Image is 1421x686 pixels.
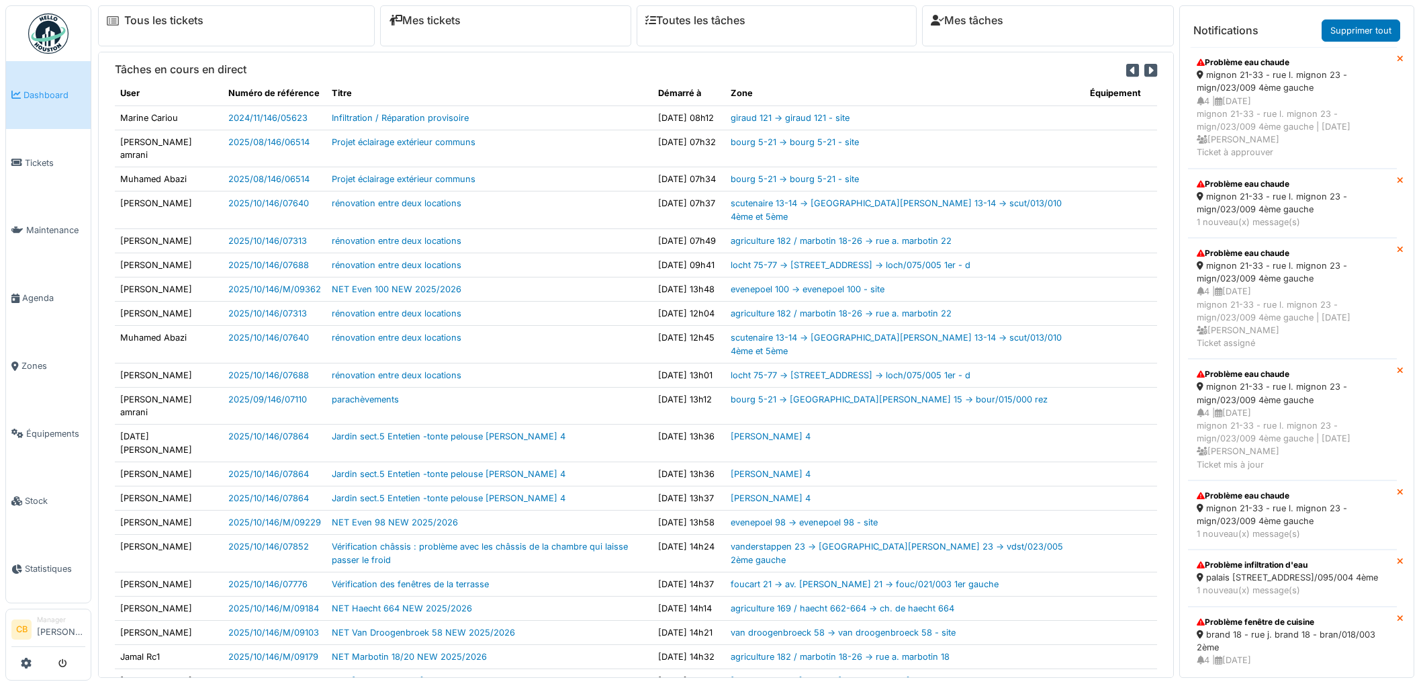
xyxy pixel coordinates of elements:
[326,81,652,105] th: Titre
[115,105,223,130] td: Marine Cariou
[332,652,487,662] a: NET Marbotin 18/20 NEW 2025/2026
[731,469,811,479] a: [PERSON_NAME] 4
[21,359,85,372] span: Zones
[228,308,307,318] a: 2025/10/146/07313
[28,13,68,54] img: Badge_color-CXgf-gQk.svg
[25,157,85,169] span: Tickets
[115,277,223,302] td: [PERSON_NAME]
[6,400,91,468] a: Équipements
[731,198,1062,221] a: scutenaire 13-14 -> [GEOGRAPHIC_DATA][PERSON_NAME] 13-14 -> scut/013/010 4ème et 5ème
[332,174,475,184] a: Projet éclairage extérieur communs
[653,326,725,363] td: [DATE] 12h45
[228,198,309,208] a: 2025/10/146/07640
[731,431,811,441] a: [PERSON_NAME] 4
[653,363,725,387] td: [DATE] 13h01
[332,517,458,527] a: NET Even 98 NEW 2025/2026
[115,326,223,363] td: Muhamed Abazi
[1188,550,1397,606] a: Problème infiltration d'eau palais [STREET_ADDRESS]/095/004 4ème 1 nouveau(x) message(s)
[332,542,628,564] a: Vérification châssis : problème avec les châssis de la chambre qui laisse passer le froid
[1197,527,1388,540] div: 1 nouveau(x) message(s)
[1197,616,1388,628] div: Problème fenêtre de cuisine
[653,253,725,277] td: [DATE] 09h41
[115,363,223,387] td: [PERSON_NAME]
[228,493,309,503] a: 2025/10/146/07864
[332,628,515,638] a: NET Van Droogenbroek 58 NEW 2025/2026
[223,81,326,105] th: Numéro de référence
[1197,559,1388,571] div: Problème infiltration d'eau
[228,628,319,638] a: 2025/10/146/M/09103
[653,228,725,253] td: [DATE] 07h49
[731,603,954,613] a: agriculture 169 / haecht 662-664 -> ch. de haecht 664
[115,130,223,167] td: [PERSON_NAME] amrani
[228,174,310,184] a: 2025/08/146/06514
[6,197,91,265] a: Maintenance
[228,579,308,589] a: 2025/10/146/07776
[6,264,91,332] a: Agenda
[6,535,91,603] a: Statistiques
[731,579,999,589] a: foucart 21 -> av. [PERSON_NAME] 21 -> fouc/021/003 1er gauche
[124,14,203,27] a: Tous les tickets
[228,113,308,123] a: 2024/11/146/05623
[6,129,91,197] a: Tickets
[1197,247,1388,259] div: Problème eau chaude
[332,198,461,208] a: rénovation entre deux locations
[332,308,461,318] a: rénovation entre deux locations
[115,388,223,425] td: [PERSON_NAME] amrani
[115,572,223,596] td: [PERSON_NAME]
[332,236,461,246] a: rénovation entre deux locations
[731,333,1062,355] a: scutenaire 13-14 -> [GEOGRAPHIC_DATA][PERSON_NAME] 13-14 -> scut/013/010 4ème et 5ème
[1188,359,1397,480] a: Problème eau chaude mignon 21-33 - rue l. mignon 23 - mign/023/009 4ème gauche 4 |[DATE]mignon 21...
[332,579,489,589] a: Vérification des fenêtres de la terrasse
[115,596,223,620] td: [PERSON_NAME]
[332,370,461,380] a: rénovation entre deux locations
[1197,380,1388,406] div: mignon 21-33 - rue l. mignon 23 - mign/023/009 4ème gauche
[1197,69,1388,94] div: mignon 21-33 - rue l. mignon 23 - mign/023/009 4ème gauche
[115,425,223,462] td: [DATE][PERSON_NAME]
[653,486,725,510] td: [DATE] 13h37
[653,511,725,535] td: [DATE] 13h58
[332,469,565,479] a: Jardin sect.5 Entetien -tonte pelouse [PERSON_NAME] 4
[653,130,725,167] td: [DATE] 07h32
[653,191,725,228] td: [DATE] 07h37
[731,284,884,294] a: evenepoel 100 -> evenepoel 100 - site
[653,167,725,191] td: [DATE] 07h34
[332,113,469,123] a: Infiltration / Réparation provisoire
[22,292,85,304] span: Agenda
[653,596,725,620] td: [DATE] 14h14
[37,615,85,644] li: [PERSON_NAME]
[115,511,223,535] td: [PERSON_NAME]
[725,81,1085,105] th: Zone
[653,572,725,596] td: [DATE] 14h37
[1197,368,1388,380] div: Problème eau chaude
[1197,502,1388,527] div: mignon 21-33 - rue l. mignon 23 - mign/023/009 4ème gauche
[1197,584,1388,597] div: 1 nouveau(x) message(s)
[6,468,91,535] a: Stock
[1197,95,1388,159] div: 4 | [DATE] mignon 21-33 - rue l. mignon 23 - mign/023/009 4ème gauche | [DATE] [PERSON_NAME] Tick...
[115,535,223,572] td: [PERSON_NAME]
[115,228,223,253] td: [PERSON_NAME]
[731,260,970,270] a: locht 75-77 -> [STREET_ADDRESS] -> loch/075/005 1er - d
[228,394,307,404] a: 2025/09/146/07110
[228,517,321,527] a: 2025/10/146/M/09229
[228,137,310,147] a: 2025/08/146/06514
[653,535,725,572] td: [DATE] 14h24
[26,224,85,237] span: Maintenance
[653,425,725,462] td: [DATE] 13h36
[1197,571,1388,584] div: palais [STREET_ADDRESS]/095/004 4ème
[24,89,85,101] span: Dashboard
[653,277,725,302] td: [DATE] 13h48
[731,394,1048,404] a: bourg 5-21 -> [GEOGRAPHIC_DATA][PERSON_NAME] 15 -> bour/015/000 rez
[332,431,565,441] a: Jardin sect.5 Entetien -tonte pelouse [PERSON_NAME] 4
[653,302,725,326] td: [DATE] 12h04
[115,486,223,510] td: [PERSON_NAME]
[332,493,565,503] a: Jardin sect.5 Entetien -tonte pelouse [PERSON_NAME] 4
[1197,406,1388,471] div: 4 | [DATE] mignon 21-33 - rue l. mignon 23 - mign/023/009 4ème gauche | [DATE] [PERSON_NAME] Tick...
[1197,56,1388,69] div: Problème eau chaude
[1197,190,1388,216] div: mignon 21-33 - rue l. mignon 23 - mign/023/009 4ème gauche
[26,427,85,440] span: Équipements
[6,332,91,400] a: Zones
[25,495,85,507] span: Stock
[332,676,504,686] a: NET [PERSON_NAME] 2 NEW 2025/2026
[1193,24,1258,37] h6: Notifications
[653,645,725,669] td: [DATE] 14h32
